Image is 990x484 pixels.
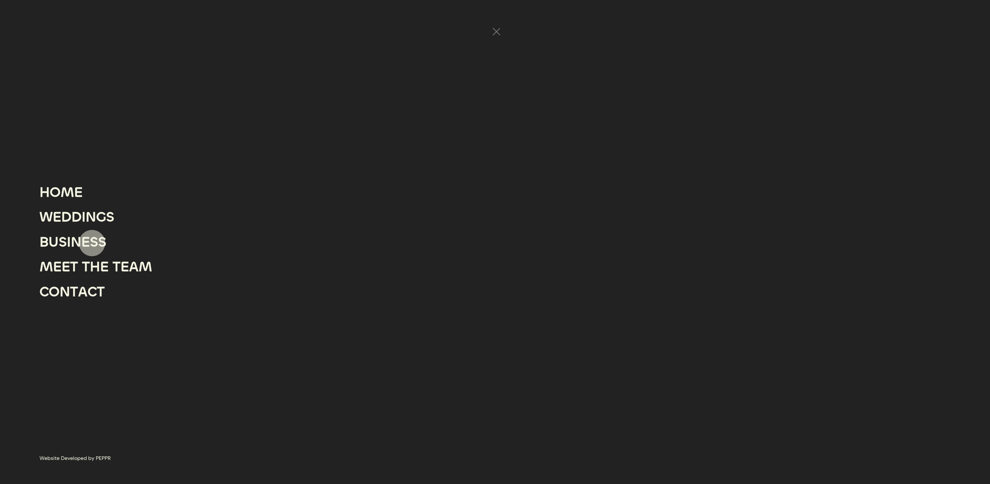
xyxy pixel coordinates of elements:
[50,180,61,205] div: O
[106,205,114,230] div: S
[100,254,109,279] div: E
[53,205,61,230] div: E
[39,254,152,279] a: MEET THE TEAM
[98,230,106,255] div: S
[82,205,86,230] div: I
[97,279,105,304] div: T
[61,205,71,230] div: D
[96,205,106,230] div: G
[67,230,71,255] div: I
[70,254,78,279] div: T
[39,205,114,230] a: WEDDINGS
[49,230,59,255] div: U
[78,279,88,304] div: A
[59,230,67,255] div: S
[39,279,105,304] a: CONTACT
[86,205,96,230] div: N
[139,254,152,279] div: M
[49,279,60,304] div: O
[90,230,98,255] div: S
[129,254,139,279] div: A
[61,180,74,205] div: M
[74,180,83,205] div: E
[120,254,129,279] div: E
[71,230,81,255] div: N
[71,205,82,230] div: D
[39,180,83,205] a: HOME
[81,230,90,255] div: E
[39,254,53,279] div: M
[39,205,53,230] div: W
[60,279,70,304] div: N
[39,454,111,463] a: Website Developed by PEPPR
[82,254,90,279] div: T
[90,254,100,279] div: H
[39,230,49,255] div: B
[39,230,106,255] a: BUSINESS
[39,180,50,205] div: H
[53,254,62,279] div: E
[88,279,97,304] div: C
[70,279,78,304] div: T
[39,279,49,304] div: C
[113,254,120,279] div: T
[62,254,70,279] div: E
